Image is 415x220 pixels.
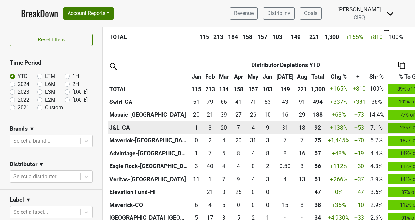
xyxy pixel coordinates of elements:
div: +30 [353,162,366,170]
td: 1 [189,121,204,134]
span: ▼ [39,161,44,168]
td: 0 [189,134,204,147]
div: 4 [205,201,215,209]
div: 16 [297,149,307,158]
th: Elevation Fund-HI [108,186,189,199]
div: 8 [233,149,244,158]
td: +63 % [326,108,351,121]
span: +810 [370,34,383,40]
th: 221 [295,83,309,96]
div: 18 [297,123,307,132]
td: 20.5 [204,108,217,121]
h3: Label [10,196,24,203]
td: 0 [189,186,204,199]
td: 4 [246,173,260,186]
th: 157 [254,31,270,43]
th: 56.670 [309,147,327,160]
td: 7.1% [367,121,386,134]
td: 53 [260,95,275,108]
div: 9 [262,123,273,132]
div: 20 [218,123,230,132]
th: Jan: activate to sort column ascending [189,71,204,83]
div: 4 [218,136,230,145]
th: J&L-CA [108,121,189,134]
th: 115 [197,31,211,43]
a: Goals [300,7,322,20]
div: 3 [262,175,273,183]
td: 1.33 [189,147,204,160]
td: 2.999 [260,173,275,186]
td: 0 % [326,186,351,199]
td: 0 [246,198,260,212]
div: 4 [247,149,259,158]
div: 11 [191,175,202,183]
th: Maverick-[GEOGRAPHIC_DATA] [108,134,189,147]
td: 7 [275,134,296,147]
h3: Brands [10,125,28,132]
div: 79 [205,98,215,106]
div: 26 [247,110,259,119]
td: 0 [295,186,309,199]
td: 3.6% [367,186,386,199]
th: Apr: activate to sort column ascending [231,71,246,83]
div: 71 [247,98,259,106]
div: 43 [276,98,294,106]
td: 15.67 [295,147,309,160]
td: 38% [367,95,386,108]
div: 7 [276,136,294,145]
div: 41 [233,98,244,106]
div: 0 [262,188,273,196]
th: May: activate to sort column ascending [246,71,260,83]
td: 26.25 [246,108,260,121]
th: 184 [217,83,231,96]
div: 4 [247,175,259,183]
td: 7.99 [275,147,296,160]
td: 16 [275,108,296,121]
td: 21 [204,186,217,199]
div: 92 [311,123,325,132]
th: 158 [240,31,254,43]
img: Dropdown Menu [386,10,394,18]
div: 7 [218,175,230,183]
td: +48 % [326,147,351,160]
td: 4.4% [367,147,386,160]
td: +337 % [326,95,351,108]
th: 91.670 [309,121,327,134]
td: 0 [275,186,296,199]
th: 115 [189,83,204,96]
div: 29 [297,110,307,119]
th: Mar: activate to sort column ascending [217,71,231,83]
div: 2 [205,136,215,145]
div: 3 [191,162,202,170]
div: 0.50 [276,162,294,170]
img: Copy to clipboard [398,62,405,69]
th: 47.000 [309,186,327,199]
td: 14.4% [367,108,386,121]
td: 14.584 [275,198,296,212]
td: +138 % [326,121,351,134]
div: 0 [247,188,259,196]
img: filter [108,61,118,71]
th: 56.080 [309,160,327,173]
th: 50.915 [309,173,327,186]
th: 1,300 [322,31,342,43]
label: 1H [72,72,79,80]
div: 4 [247,123,259,132]
label: 2021 [18,104,29,112]
div: 38 [311,201,325,209]
div: 3 [297,162,307,170]
th: Advintage-[GEOGRAPHIC_DATA] [108,147,189,160]
div: 8 [262,149,273,158]
td: 3 [260,134,275,147]
a: BreakDown [21,7,58,20]
div: 7 [205,149,215,158]
td: 3 [189,160,204,173]
div: 75 [311,136,325,145]
th: Total: activate to sort column ascending [309,71,327,83]
td: 12.583 [295,173,309,186]
th: TOTAL [108,83,189,96]
td: 6.501 [231,121,246,134]
div: 27 [233,110,244,119]
td: 0 [231,198,246,212]
th: Shr %: activate to sort column ascending [367,71,386,83]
